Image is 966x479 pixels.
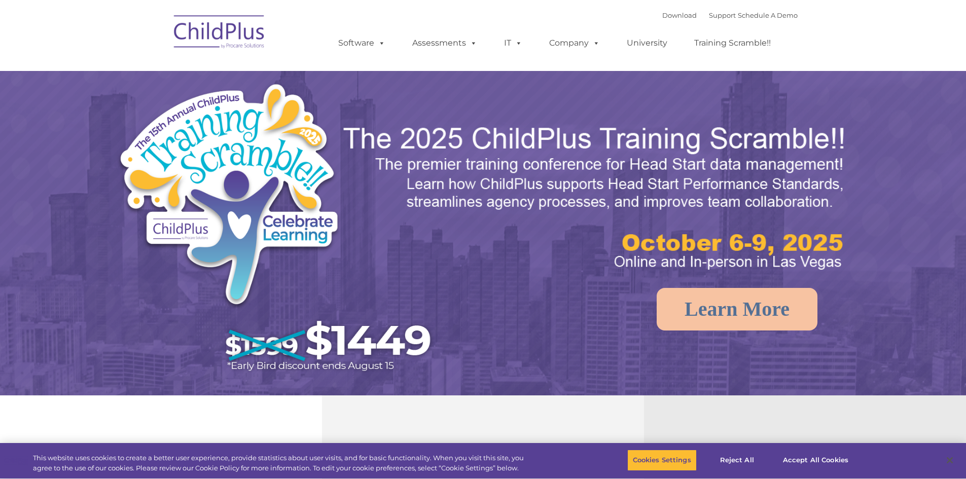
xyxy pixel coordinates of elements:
[141,108,184,116] span: Phone number
[662,11,798,19] font: |
[617,33,677,53] a: University
[169,8,270,59] img: ChildPlus by Procare Solutions
[777,450,854,471] button: Accept All Cookies
[627,450,697,471] button: Cookies Settings
[494,33,532,53] a: IT
[539,33,610,53] a: Company
[33,453,531,473] div: This website uses cookies to create a better user experience, provide statistics about user visit...
[684,33,781,53] a: Training Scramble!!
[657,288,817,330] a: Learn More
[141,67,172,75] span: Last name
[709,11,736,19] a: Support
[705,450,769,471] button: Reject All
[662,11,697,19] a: Download
[402,33,487,53] a: Assessments
[738,11,798,19] a: Schedule A Demo
[328,33,396,53] a: Software
[939,449,961,471] button: Close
